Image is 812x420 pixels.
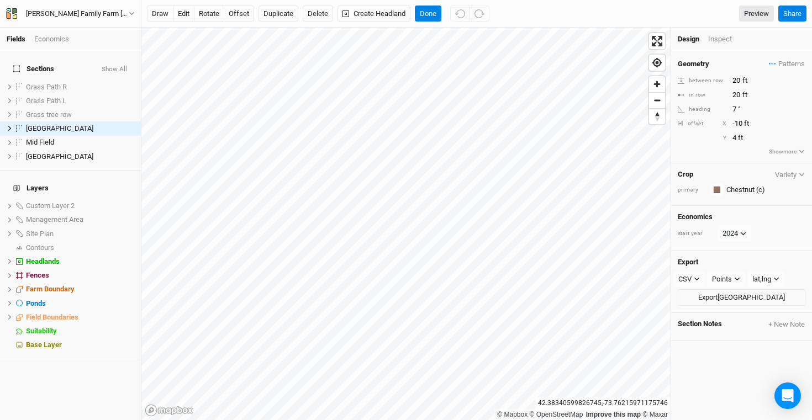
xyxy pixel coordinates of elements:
div: Open Intercom Messenger [774,382,801,409]
span: Custom Layer 2 [26,201,75,210]
div: Headlands [26,257,134,266]
div: Mid Field [26,138,134,147]
button: Patterns [768,58,805,70]
div: Grass Path R [26,83,134,92]
div: lat,lng [752,274,771,285]
div: Ponds [26,299,134,308]
div: Upper Field [26,152,134,161]
button: 2024 [718,225,751,242]
div: Grass Path L [26,97,134,105]
button: lat,lng [747,271,784,288]
div: Economics [34,34,69,44]
button: edit [173,6,194,22]
div: in row [678,91,726,99]
button: Zoom out [649,92,665,108]
div: start year [678,230,716,238]
div: Site Plan [26,230,134,238]
button: Showmore [768,147,805,157]
span: Mid Field [26,138,54,146]
span: Field Boundaries [26,313,78,321]
h4: Geometry [678,60,709,68]
a: OpenStreetMap [530,411,583,418]
a: Fields [7,35,25,43]
button: Find my location [649,55,665,71]
h4: Export [678,258,805,267]
div: Custom Layer 2 [26,201,134,210]
span: Farm Boundary [26,285,75,293]
a: Improve this map [586,411,641,418]
button: Points [707,271,745,288]
span: Site Plan [26,230,54,238]
span: Section Notes [678,320,722,329]
div: Rudolph Family Farm Bob GPS Befco & Drill (ACTIVE) [26,8,129,19]
div: Y [688,134,726,142]
span: Reset bearing to north [649,109,665,124]
span: Base Layer [26,341,62,349]
span: Grass Path L [26,97,66,105]
div: Base Layer [26,341,134,349]
span: Zoom out [649,93,665,108]
div: Grass tree row [26,110,134,119]
button: Show All [101,66,128,73]
button: offset [224,6,254,22]
div: Contours [26,243,134,252]
button: Zoom in [649,76,665,92]
button: [PERSON_NAME] Family Farm [PERSON_NAME] GPS Befco & Drill (ACTIVE) [6,8,135,20]
div: CSV [678,274,692,285]
h4: Layers [7,177,134,199]
button: Export[GEOGRAPHIC_DATA] [678,289,805,306]
span: Fences [26,271,49,279]
button: rotate [194,6,224,22]
span: Grass Path R [26,83,67,91]
h4: Economics [678,212,805,221]
div: Inspect [708,34,747,44]
span: Grass tree row [26,110,72,119]
button: CSV [673,271,705,288]
span: Contours [26,243,54,252]
div: Field Boundaries [26,313,134,322]
button: Undo (^z) [450,6,470,22]
div: Suitability [26,327,134,336]
div: offset [688,120,703,128]
a: Mapbox logo [145,404,193,417]
div: Design [678,34,699,44]
div: Fences [26,271,134,280]
div: primary [678,186,705,194]
button: Done [415,6,441,22]
div: Lower Field [26,124,134,133]
a: Maxar [642,411,668,418]
span: [GEOGRAPHIC_DATA] [26,152,93,161]
span: Ponds [26,299,46,307]
span: Management Area [26,215,83,224]
a: Mapbox [497,411,528,418]
h4: Crop [678,170,693,179]
button: Variety [774,171,805,179]
div: Farm Boundary [26,285,134,294]
div: X [723,120,726,128]
canvas: Map [141,28,671,420]
button: + New Note [768,320,805,329]
div: Management Area [26,215,134,224]
button: Create Headland [338,6,410,22]
span: Headlands [26,257,60,265]
div: between row [678,77,726,85]
span: Patterns [769,59,805,70]
div: heading [678,105,726,114]
div: [PERSON_NAME] Family Farm [PERSON_NAME] GPS Befco & Drill (ACTIVE) [26,8,129,19]
span: Sections [13,65,54,73]
a: Preview [739,6,774,22]
input: Chestnut (c) [723,183,805,196]
button: Share [778,6,806,22]
button: Reset bearing to north [649,108,665,124]
button: draw [147,6,173,22]
div: 42.38340599826745 , -73.76215971175746 [535,397,671,409]
button: Duplicate [259,6,298,22]
button: Redo (^Z) [470,6,489,22]
button: Enter fullscreen [649,33,665,49]
button: Delete [303,6,333,22]
div: Points [712,274,732,285]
